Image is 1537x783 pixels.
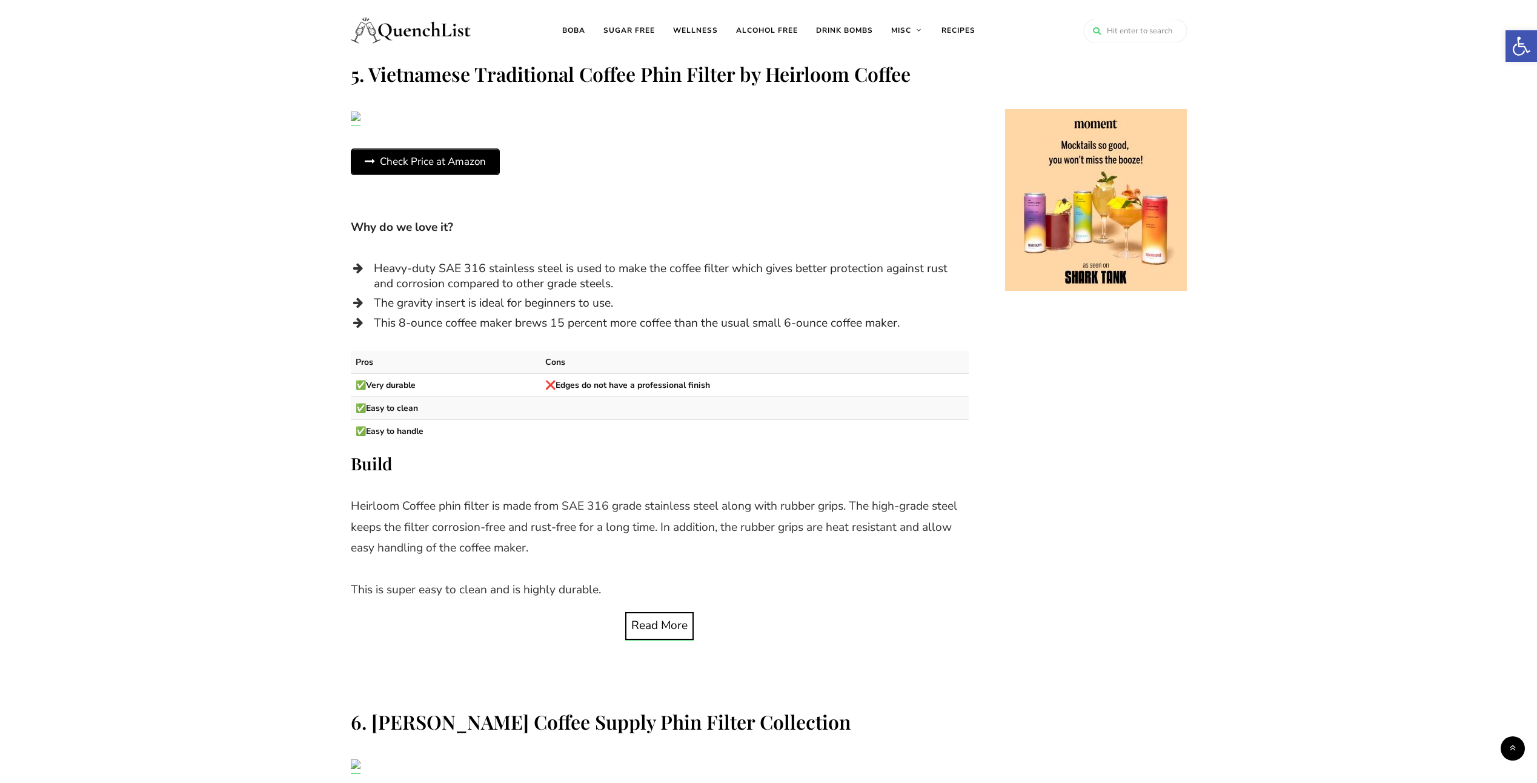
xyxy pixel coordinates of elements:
[351,496,969,559] p: Heirloom Coffee phin filter is made from SAE 316 grade stainless steel along with rubber grips. T...
[351,148,500,175] a: Check Price at Amazon
[351,149,500,175] span: Check Price at Amazon
[366,402,418,414] strong: Easy to clean
[366,425,423,437] strong: Easy to handle
[356,356,373,368] strong: Pros
[1005,109,1187,291] img: cshow.php
[631,618,688,633] span: Read More
[625,612,693,640] a: Read More
[540,374,968,397] td: ❌
[351,293,969,313] li: The gravity insert is ideal for beginners to use.
[351,6,472,55] img: Quench List
[366,379,416,391] strong: Very durable
[351,374,541,397] td: ✅
[351,579,969,601] p: This is super easy to clean and is highly durable.
[351,420,541,443] td: ✅
[351,397,541,420] td: ✅
[351,452,969,475] h3: Build
[545,356,565,368] strong: Cons
[351,313,969,333] li: This 8-ounce coffee maker brews 15 percent more coffee than the usual small 6-ounce coffee maker.
[351,259,969,294] li: Heavy-duty SAE 316 stainless steel is used to make the coffee filter which gives better protectio...
[351,708,969,735] h2: 6. [PERSON_NAME] Coffee Supply Phin Filter Collection
[351,61,969,87] h2: 5. Vietnamese Traditional Coffee Phin Filter by Heirloom Coffee
[351,219,453,235] strong: Why do we love it?
[556,379,710,391] strong: Edges do not have a professional finish
[351,759,360,769] img: q
[351,112,360,121] img: q
[1084,19,1187,42] input: Hit enter to search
